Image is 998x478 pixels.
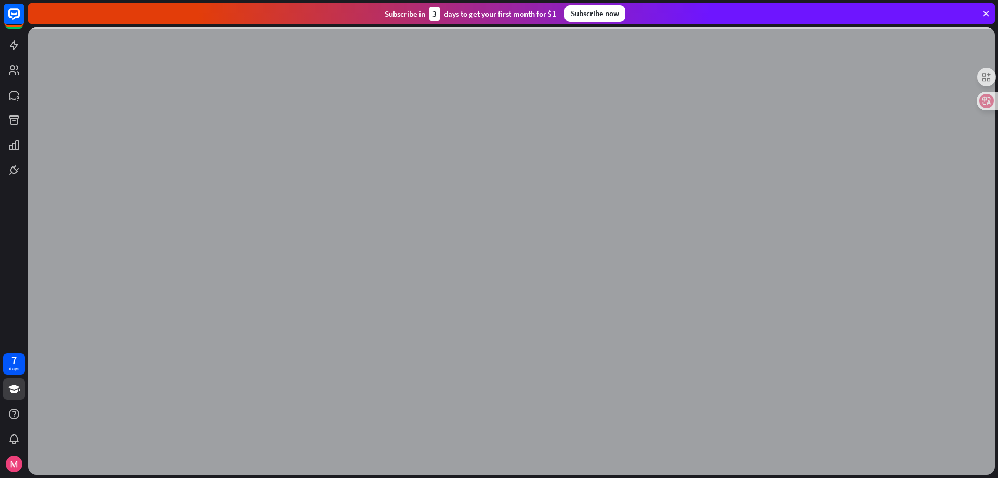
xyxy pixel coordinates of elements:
div: Subscribe now [564,5,625,22]
div: 7 [11,356,17,365]
a: 7 days [3,353,25,375]
div: Subscribe in days to get your first month for $1 [385,7,556,21]
div: days [9,365,19,372]
div: 3 [429,7,440,21]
